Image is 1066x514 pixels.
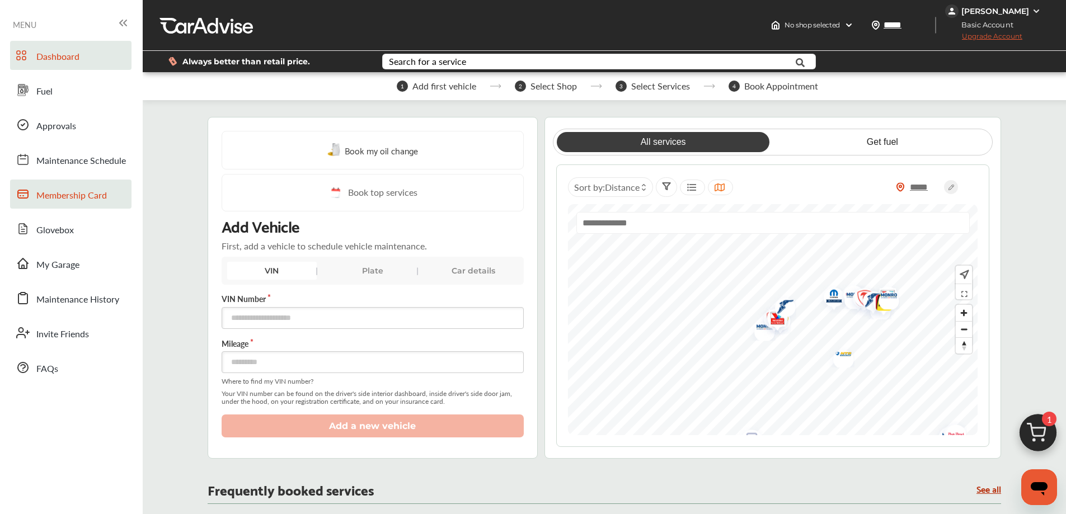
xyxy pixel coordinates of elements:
[839,282,867,315] div: Map marker
[932,425,960,449] div: Map marker
[956,305,972,321] button: Zoom in
[328,262,417,280] div: Plate
[759,302,788,337] img: logo-valvoline.png
[776,132,989,152] a: Get fuel
[815,281,845,313] img: logo-mopar.png
[937,418,967,454] img: logo-pepboys.png
[222,338,524,349] label: Mileage
[345,143,418,158] span: Book my oil change
[956,338,972,353] span: Reset bearing to north
[759,302,787,337] div: Map marker
[865,286,893,322] div: Map marker
[574,181,640,194] span: Sort by :
[182,58,310,65] span: Always better than retail price.
[10,249,132,278] a: My Garage
[13,20,36,29] span: MENU
[865,287,894,322] img: logo-jiffylube.png
[835,279,863,314] div: Map marker
[844,21,853,30] img: header-down-arrow.9dd2ce7d.svg
[871,21,880,30] img: location_vector.a44bc228.svg
[870,285,900,309] img: logo-monro.png
[208,484,374,494] p: Frequently booked services
[168,56,177,66] img: dollor_label_vector.a70140d1.svg
[854,285,882,318] div: Map marker
[836,285,866,309] img: logo-monro.png
[1032,7,1041,16] img: WGsFRI8htEPBVLJbROoPRyZpYNWhNONpIPPETTm6eUC0GeLEiAAAAAElFTkSuQmCC
[935,17,936,34] img: header-divider.bc55588e.svg
[976,484,1001,493] a: See all
[10,284,132,313] a: Maintenance History
[36,293,119,307] span: Maintenance History
[631,81,690,91] span: Select Services
[896,182,905,192] img: location_vector_orange.38f05af8.svg
[10,41,132,70] a: Dashboard
[957,268,969,281] img: recenter.ce011a49.svg
[429,262,518,280] div: Car details
[956,337,972,353] button: Reset bearing to north
[222,293,524,304] label: VIN Number
[744,81,818,91] span: Book Appointment
[865,287,893,322] div: Map marker
[397,81,408,92] span: 1
[36,154,126,168] span: Maintenance Schedule
[328,186,342,200] img: cal_icon.0803b883.svg
[490,84,501,88] img: stepper-arrow.e24c07c6.svg
[762,305,790,334] div: Map marker
[865,286,895,322] img: logo-meineke.png
[746,317,776,341] img: logo-monro.png
[222,239,427,252] p: First, add a vehicle to schedule vehicle maintenance.
[846,282,876,317] img: logo-firestone.png
[1011,409,1065,463] img: cart_icon.3d0951e8.svg
[733,423,763,459] img: empty_shop_logo.394c5474.svg
[605,181,640,194] span: Distance
[946,19,1022,31] span: Basic Account
[36,327,89,342] span: Invite Friends
[839,282,869,315] img: logo-goodyear.png
[836,285,864,309] div: Map marker
[854,285,884,318] img: logo-goodyear.png
[956,322,972,337] span: Zoom out
[767,292,795,325] div: Map marker
[10,180,132,209] a: Membership Card
[10,214,132,243] a: Glovebox
[222,216,299,235] p: Add Vehicle
[10,110,132,139] a: Approvals
[936,418,965,454] img: logo-jiffylube.png
[945,4,959,18] img: jVpblrzwTbfkPYzPPzSLxeg0AAAAASUVORK5CYII=
[412,81,476,91] span: Add first vehicle
[844,282,872,318] div: Map marker
[961,6,1029,16] div: [PERSON_NAME]
[389,57,466,66] div: Search for a service
[825,344,854,367] img: logo-mavis.png
[36,258,79,272] span: My Garage
[36,50,79,64] span: Dashboard
[755,303,785,338] img: logo-firestone.png
[733,423,761,459] div: Map marker
[729,81,740,92] span: 4
[1042,412,1056,426] span: 1
[36,84,53,99] span: Fuel
[10,318,132,347] a: Invite Friends
[530,81,577,91] span: Select Shop
[222,174,524,211] a: Book top services
[227,262,317,280] div: VIN
[36,362,58,376] span: FAQs
[222,378,524,385] span: Where to find my VIN number?
[945,32,1022,46] span: Upgrade Account
[956,321,972,337] button: Zoom out
[703,84,715,88] img: stepper-arrow.e24c07c6.svg
[846,282,874,317] div: Map marker
[36,188,107,203] span: Membership Card
[937,418,965,454] div: Map marker
[36,119,76,134] span: Approvals
[1021,469,1057,505] iframe: Button to launch messaging window
[932,425,961,449] img: logo-monro.png
[515,81,526,92] span: 2
[869,280,899,315] img: logo-valvoline.png
[835,279,865,314] img: logo-pepboys.png
[862,296,891,319] img: logo-mavis.png
[616,81,627,92] span: 3
[36,223,74,238] span: Glovebox
[771,21,780,30] img: header-home-logo.8d720a4f.svg
[327,143,418,158] a: Book my oil change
